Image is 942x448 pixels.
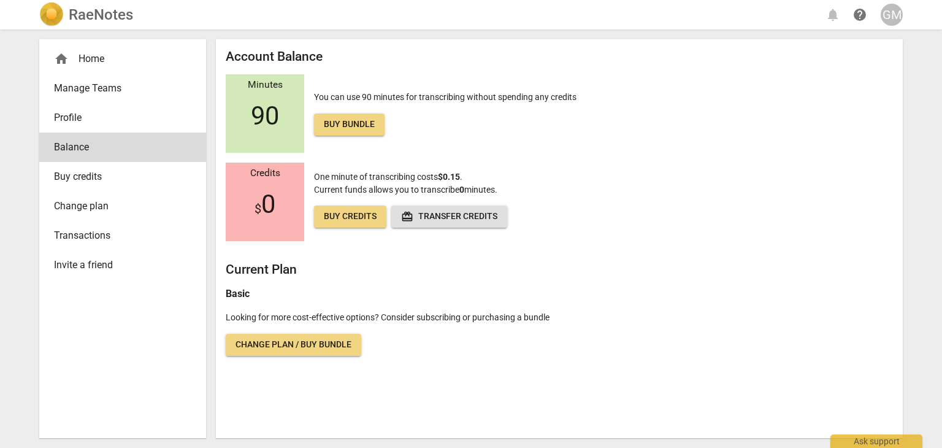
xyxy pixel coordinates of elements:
span: 0 [255,190,275,219]
p: Looking for more cost-effective options? Consider subscribing or purchasing a bundle [226,311,893,324]
p: You can use 90 minutes for transcribing without spending any credits [314,91,576,136]
a: LogoRaeNotes [39,2,133,27]
span: Buy credits [324,210,377,223]
a: Buy bundle [314,114,385,136]
span: Manage Teams [54,81,182,96]
a: Transactions [39,221,206,250]
a: Change plan / Buy bundle [226,334,361,356]
a: Manage Teams [39,74,206,103]
b: Basic [226,288,250,299]
span: Current funds allows you to transcribe minutes. [314,185,497,195]
a: Help [849,4,871,26]
a: Buy credits [39,162,206,191]
h2: Current Plan [226,262,893,277]
div: Minutes [226,80,304,91]
span: Buy credits [54,169,182,184]
span: 90 [251,101,279,131]
span: Transfer credits [401,210,497,223]
a: Profile [39,103,206,133]
img: Logo [39,2,64,27]
span: One minute of transcribing costs . [314,172,462,182]
a: Balance [39,133,206,162]
span: help [852,7,867,22]
b: $0.15 [438,172,460,182]
a: Change plan [39,191,206,221]
span: Change plan [54,199,182,214]
span: Transactions [54,228,182,243]
b: 0 [459,185,464,195]
div: Home [39,44,206,74]
h2: RaeNotes [69,6,133,23]
a: Invite a friend [39,250,206,280]
span: redeem [401,210,413,223]
div: Credits [226,168,304,179]
span: Change plan / Buy bundle [235,339,351,351]
button: Transfer credits [391,206,507,228]
span: $ [255,201,261,216]
a: Buy credits [314,206,386,228]
button: GM [881,4,903,26]
div: Home [54,52,182,66]
span: Balance [54,140,182,155]
div: Ask support [830,434,922,448]
span: Invite a friend [54,258,182,272]
span: Buy bundle [324,118,375,131]
span: home [54,52,69,66]
span: Profile [54,110,182,125]
h2: Account Balance [226,49,893,64]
